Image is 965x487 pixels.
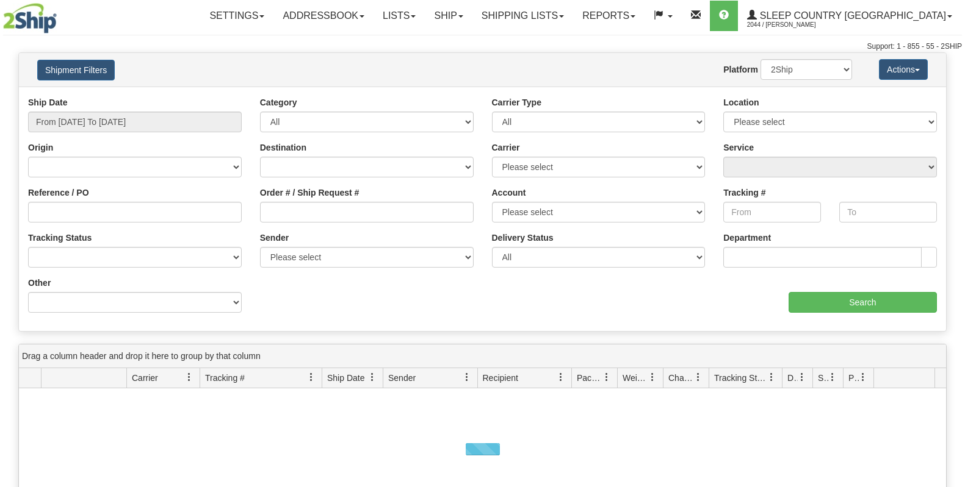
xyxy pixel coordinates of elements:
[301,367,322,388] a: Tracking # filter column settings
[757,10,946,21] span: Sleep Country [GEOGRAPHIC_DATA]
[374,1,425,31] a: Lists
[853,367,873,388] a: Pickup Status filter column settings
[28,232,92,244] label: Tracking Status
[260,232,289,244] label: Sender
[28,277,51,289] label: Other
[787,372,798,384] span: Delivery Status
[273,1,374,31] a: Addressbook
[205,372,245,384] span: Tracking #
[425,1,472,31] a: Ship
[457,367,477,388] a: Sender filter column settings
[642,367,663,388] a: Weight filter column settings
[818,372,828,384] span: Shipment Issues
[37,60,115,80] button: Shipment Filters
[839,202,937,222] input: To
[723,141,754,154] label: Service
[492,232,554,244] label: Delivery Status
[668,372,694,384] span: Charge
[714,372,767,384] span: Tracking Status
[492,187,526,199] label: Account
[596,367,617,388] a: Packages filter column settings
[28,141,53,154] label: Origin
[792,367,812,388] a: Delivery Status filter column settings
[388,372,416,384] span: Sender
[723,96,759,108] label: Location
[260,187,360,199] label: Order # / Ship Request #
[492,141,520,154] label: Carrier
[551,367,571,388] a: Recipient filter column settings
[577,372,602,384] span: Packages
[623,372,648,384] span: Weight
[132,372,158,384] span: Carrier
[362,367,383,388] a: Ship Date filter column settings
[28,187,89,199] label: Reference / PO
[573,1,645,31] a: Reports
[327,372,364,384] span: Ship Date
[200,1,273,31] a: Settings
[747,19,839,31] span: 2044 / [PERSON_NAME]
[483,372,518,384] span: Recipient
[761,367,782,388] a: Tracking Status filter column settings
[260,141,306,154] label: Destination
[822,367,843,388] a: Shipment Issues filter column settings
[723,187,765,199] label: Tracking #
[28,96,68,108] label: Ship Date
[19,344,946,368] div: grid grouping header
[879,59,928,80] button: Actions
[723,202,821,222] input: From
[789,292,937,313] input: Search
[723,63,758,76] label: Platform
[472,1,573,31] a: Shipping lists
[179,367,200,388] a: Carrier filter column settings
[688,367,709,388] a: Charge filter column settings
[723,232,771,244] label: Department
[260,96,297,108] label: Category
[3,41,962,52] div: Support: 1 - 855 - 55 - 2SHIP
[738,1,961,31] a: Sleep Country [GEOGRAPHIC_DATA] 2044 / [PERSON_NAME]
[3,3,57,34] img: logo2044.jpg
[848,372,859,384] span: Pickup Status
[937,181,964,305] iframe: chat widget
[492,96,541,108] label: Carrier Type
